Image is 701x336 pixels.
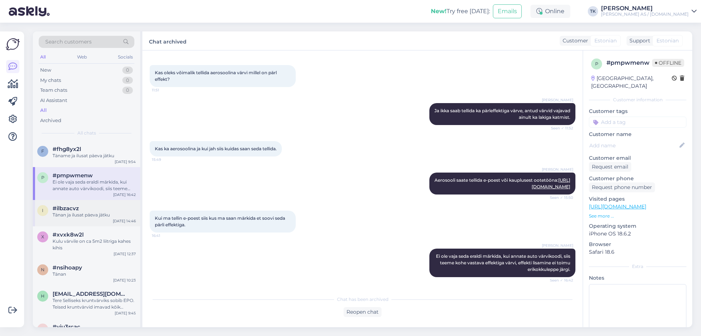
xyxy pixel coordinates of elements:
p: Customer email [589,154,686,162]
span: #pmpwmenw [53,172,93,179]
b: New! [431,8,447,15]
div: Request email [589,162,631,172]
button: Emails [493,4,522,18]
p: Visited pages [589,195,686,203]
span: h [41,293,45,299]
span: Kas ka aerosoolina ja kui jah siis kuidas saan seda tellida. [155,146,277,151]
div: [PERSON_NAME] [601,5,689,11]
span: Kas oleks võimalik tellida aerosoolina värvi millel on pärl effekt? [155,70,278,82]
span: Estonian [656,37,679,45]
p: Operating system [589,222,686,230]
div: AI Assistant [40,97,67,104]
p: Browser [589,241,686,248]
span: #fhg8yx2l [53,146,81,152]
div: [DATE] 10:23 [113,278,136,283]
input: Add a tag [589,117,686,128]
div: Customer [560,37,588,45]
span: #nsihoapy [53,264,82,271]
div: [DATE] 14:46 [113,218,136,224]
div: TK [588,6,598,16]
span: Search customers [45,38,92,46]
div: Request phone number [589,182,655,192]
span: i [42,208,43,213]
div: [DATE] 9:45 [115,310,136,316]
span: 15:49 [152,157,179,162]
p: Customer phone [589,175,686,182]
input: Add name [589,141,678,150]
span: #yju3rcac [53,324,80,330]
span: Kui ma tellin e-poest siis kus ma saan märkida et soovi seda pärli effektiga. [155,215,286,227]
div: 0 [122,67,133,74]
label: Chat archived [149,36,187,46]
span: [PERSON_NAME] [542,243,573,248]
div: Täname ja ilusat päeva jätku [53,152,136,159]
span: Ja ikka saab tellida ka pärleffektiga värve, antud värvid vajavad ainult ka lakiga katmist. [434,108,571,120]
span: holisti15@gmail.com [53,291,129,297]
div: My chats [40,77,61,84]
div: Tere Selliseks kruntvärviks sobib EPO. Teised kruntvärvid imavad kõik niiskust ja neid ei tohi jä... [53,297,136,310]
div: Try free [DATE]: [431,7,490,16]
span: x [41,234,44,239]
div: Extra [589,263,686,270]
span: [PERSON_NAME] [542,167,573,172]
p: iPhone OS 18.6.2 [589,230,686,238]
span: #xvxk8w2l [53,231,84,238]
a: [URL][DOMAIN_NAME] [589,203,646,210]
div: [DATE] 16:42 [113,192,136,197]
span: Estonian [594,37,617,45]
div: [PERSON_NAME] AS / [DOMAIN_NAME] [601,11,689,17]
span: n [41,267,45,272]
p: Customer tags [589,107,686,115]
div: [DATE] 9:54 [115,159,136,165]
img: Askly Logo [6,37,20,51]
p: See more ... [589,213,686,219]
div: Support [627,37,650,45]
span: 16:41 [152,233,179,238]
div: 0 [122,77,133,84]
span: Offline [652,59,684,67]
span: #ilbzacvz [53,205,79,212]
div: Online [530,5,570,18]
div: [GEOGRAPHIC_DATA], [GEOGRAPHIC_DATA] [591,75,672,90]
span: f [41,148,44,154]
div: All [39,52,47,62]
div: Ei ole vaja seda eraldi märkida, kui annate auto värvikoodi, siis teeme kohe vastava effektiga vä... [53,179,136,192]
p: Notes [589,274,686,282]
div: Tänan [53,271,136,278]
span: p [595,61,598,67]
div: Archived [40,117,61,124]
span: Seen ✓ 11:52 [546,125,573,131]
div: Web [76,52,88,62]
span: p [41,175,45,180]
div: Tänan ja ilusat päeva jätku [53,212,136,218]
span: Seen ✓ 15:50 [546,195,573,200]
div: 0 [122,87,133,94]
span: Ei ole vaja seda eraldi märkida, kui annate auto värvikoodi, siis teeme kohe vastava effektiga vä... [436,253,571,272]
div: Reopen chat [344,307,382,317]
div: All [40,107,47,114]
div: New [40,67,51,74]
span: Seen ✓ 16:42 [546,278,573,283]
div: [DATE] 12:37 [114,251,136,257]
div: Kulu värvile on ca 5m2 liitriga kahes kihis [53,238,136,251]
span: y [41,326,44,332]
div: Team chats [40,87,67,94]
span: All chats [77,130,96,136]
p: Safari 18.6 [589,248,686,256]
div: Socials [116,52,134,62]
p: Customer name [589,131,686,138]
a: [PERSON_NAME][PERSON_NAME] AS / [DOMAIN_NAME] [601,5,697,17]
div: # pmpwmenw [606,58,652,67]
div: Customer information [589,97,686,103]
span: [PERSON_NAME] [542,97,573,103]
span: 11:51 [152,87,179,93]
span: Aerosooli saate tellida e-poest või kauplusest ootetööna: [434,177,570,189]
span: Chat has been archived [337,296,388,303]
